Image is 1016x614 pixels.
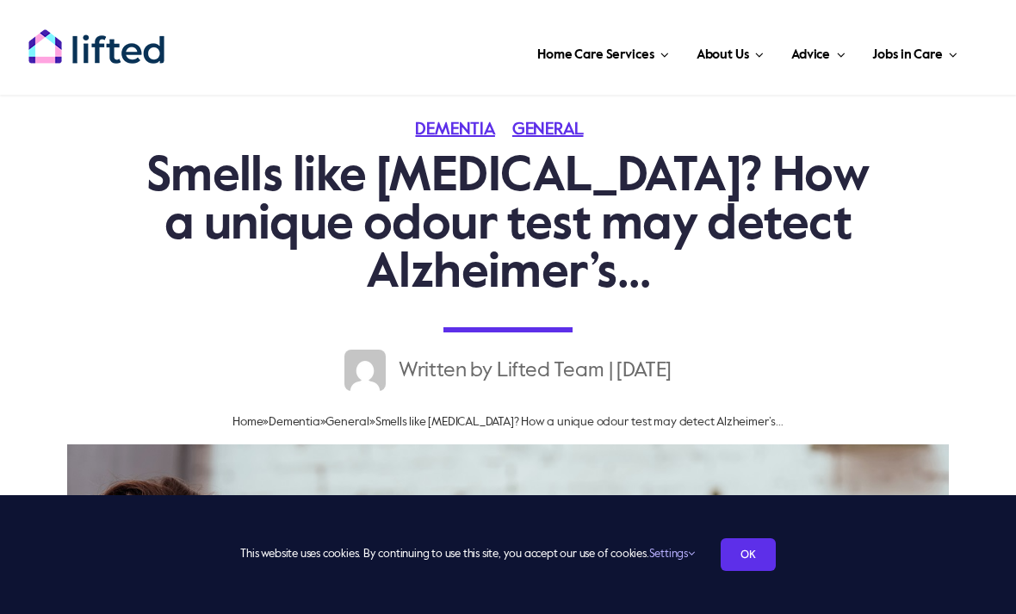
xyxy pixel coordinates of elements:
a: Home Care Services [532,26,674,78]
a: General [325,416,369,428]
a: Settings [649,549,695,560]
a: Dementia [269,416,319,428]
span: » » » [232,416,784,428]
span: Smells like [MEDICAL_DATA]? How a unique odour test may detect Alzheimer’s… [375,416,784,428]
span: About Us [697,41,749,69]
span: This website uses cookies. By continuing to use this site, you accept our use of cookies. [240,541,694,568]
a: Advice [786,26,850,78]
span: Categories: , [415,121,600,139]
span: Advice [791,41,830,69]
span: Jobs in Care [872,41,942,69]
span: Home Care Services [537,41,654,69]
nav: Main Menu [191,26,963,78]
a: OK [721,538,776,571]
a: Home [232,416,263,428]
a: Dementia [415,121,511,139]
a: About Us [691,26,769,78]
a: General [512,121,601,139]
nav: Breadcrumb [127,408,889,436]
a: Jobs in Care [867,26,963,78]
a: lifted-logo [28,28,165,46]
h1: Smells like [MEDICAL_DATA]? How a unique odour test may detect Alzheimer’s… [127,153,889,298]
